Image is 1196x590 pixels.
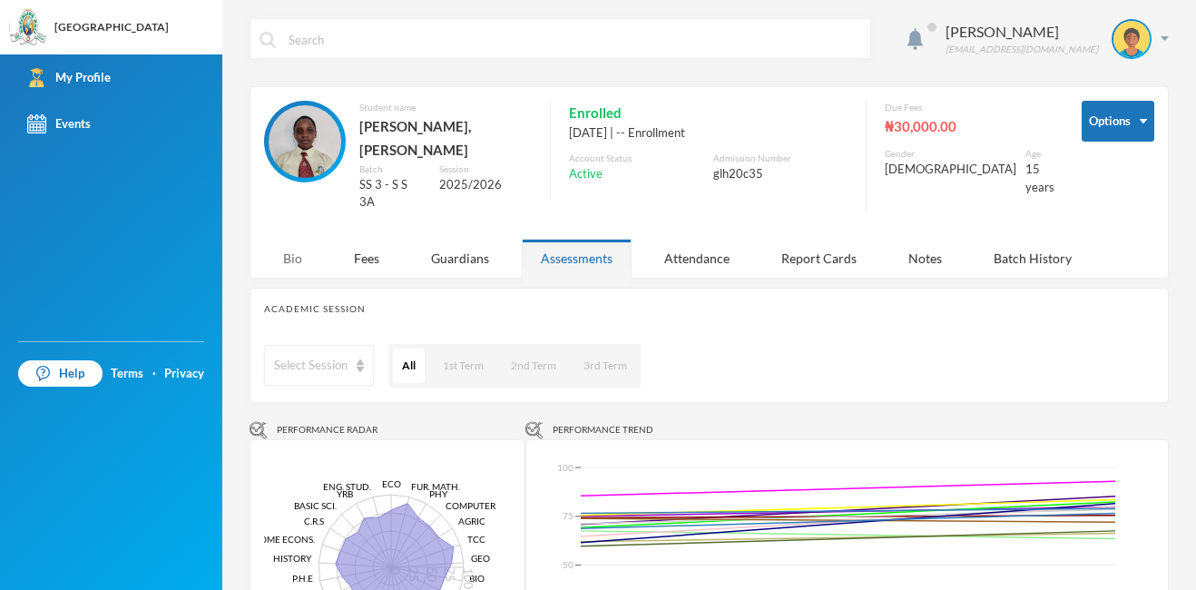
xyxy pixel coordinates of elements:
[443,567,458,582] tspan: 75
[885,161,1016,179] div: [DEMOGRAPHIC_DATA]
[412,239,508,278] div: Guardians
[1025,161,1054,196] div: 15 years
[292,573,313,584] tspan: P.H.E
[18,360,103,388] a: Help
[522,239,632,278] div: Assessments
[269,105,341,178] img: STUDENT
[359,101,532,114] div: Student name
[458,515,485,526] tspan: AGRIC
[359,162,426,176] div: Batch
[164,365,204,383] a: Privacy
[274,357,348,375] div: Select Session
[382,478,401,489] tspan: ECO
[569,124,848,143] div: [DATE] | -- Enrollment
[645,239,749,278] div: Attendance
[889,239,961,278] div: Notes
[359,176,426,211] div: SS 3 - S S 3A
[557,461,573,472] tspan: 100
[304,515,324,526] tspan: C.R.S
[885,147,1016,161] div: Gender
[461,567,476,589] tspan: 100
[152,365,156,383] div: ·
[569,101,622,124] span: Enrolled
[553,423,653,437] span: Performance Trend
[1082,101,1154,142] button: Options
[252,533,315,544] tspan: HOME ECONS.
[337,487,353,498] tspan: YRB
[434,349,493,383] button: 1st Term
[393,349,425,383] button: All
[359,114,532,162] div: [PERSON_NAME], [PERSON_NAME]
[762,239,876,278] div: Report Cards
[439,162,533,176] div: Session
[264,239,321,278] div: Bio
[335,239,398,278] div: Fees
[439,176,533,194] div: 2025/2026
[946,21,1098,43] div: [PERSON_NAME]
[446,499,496,510] tspan: COMPUTER
[713,165,848,183] div: glh20c35
[502,349,565,383] button: 2nd Term
[111,365,143,383] a: Terms
[27,68,111,87] div: My Profile
[429,487,448,498] tspan: PHY
[975,239,1091,278] div: Batch History
[885,114,1054,138] div: ₦30,000.00
[323,480,371,491] tspan: ENG. STUD.
[885,101,1054,114] div: Due Fees
[563,510,573,521] tspan: 75
[27,114,91,133] div: Events
[574,349,636,383] button: 3rd Term
[471,553,490,564] tspan: GEO
[469,573,485,584] tspan: BIO
[569,165,603,183] span: Active
[273,553,312,564] tspan: HISTORY
[54,19,169,35] div: [GEOGRAPHIC_DATA]
[10,10,46,46] img: logo
[294,499,337,510] tspan: BASIC SCI.
[287,19,861,60] input: Search
[277,423,377,437] span: Performance Radar
[1025,147,1054,161] div: Age
[467,533,485,544] tspan: TCC
[260,32,276,48] img: search
[569,152,703,165] div: Account Status
[713,152,848,165] div: Admission Number
[264,302,1154,316] div: Academic Session
[946,43,1098,56] div: [EMAIL_ADDRESS][DOMAIN_NAME]
[563,559,573,570] tspan: 50
[411,480,460,491] tspan: FUR. MATH.
[1113,21,1150,57] img: STUDENT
